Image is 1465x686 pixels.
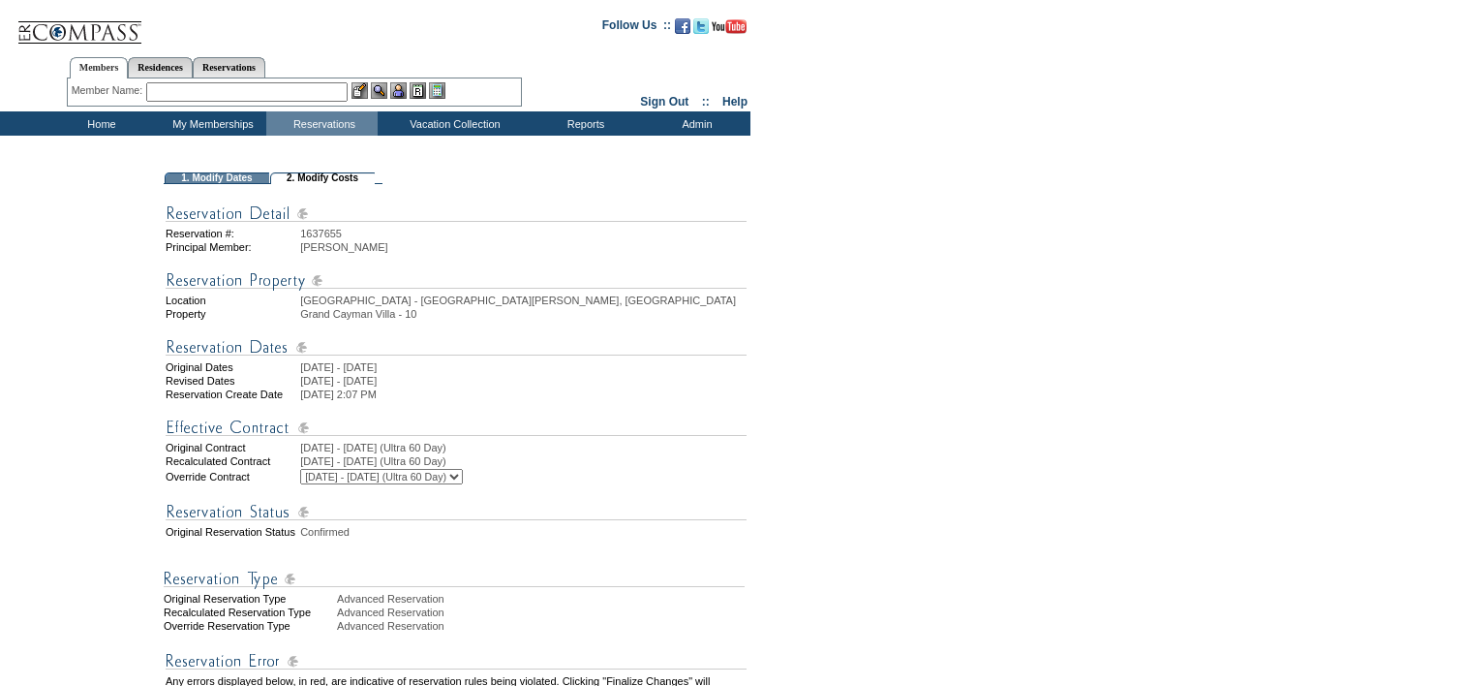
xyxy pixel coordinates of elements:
[300,295,747,306] td: [GEOGRAPHIC_DATA] - [GEOGRAPHIC_DATA][PERSON_NAME], [GEOGRAPHIC_DATA]
[166,335,747,359] img: Reservation Dates
[166,268,747,293] img: Reservation Property
[429,82,445,99] img: b_calculator.gif
[528,111,639,136] td: Reports
[165,172,269,184] td: 1. Modify Dates
[337,607,748,618] div: Advanced Reservation
[712,24,747,36] a: Subscribe to our YouTube Channel
[164,620,335,632] div: Override Reservation Type
[166,295,298,306] td: Location
[712,19,747,34] img: Subscribe to our YouTube Channel
[300,361,747,373] td: [DATE] - [DATE]
[390,82,407,99] img: Impersonate
[164,567,745,591] img: Reservation Type
[722,95,748,109] a: Help
[166,469,298,484] td: Override Contract
[702,95,710,109] span: ::
[266,111,378,136] td: Reservations
[300,375,747,387] td: [DATE] - [DATE]
[300,228,747,239] td: 1637655
[72,82,146,99] div: Member Name:
[166,308,298,320] td: Property
[300,455,747,467] td: [DATE] - [DATE] (Ultra 60 Day)
[300,389,747,400] td: [DATE] 2:07 PM
[166,228,298,239] td: Reservation #:
[166,500,747,524] img: Reservation Status
[602,16,671,40] td: Follow Us ::
[270,172,375,184] td: 2. Modify Costs
[337,620,748,632] div: Advanced Reservation
[693,24,709,36] a: Follow us on Twitter
[166,202,747,226] img: Reservation Detail
[166,455,298,467] td: Recalculated Contract
[378,111,528,136] td: Vacation Collection
[193,57,265,78] a: Reservations
[410,82,426,99] img: Reservations
[693,18,709,34] img: Follow us on Twitter
[639,111,750,136] td: Admin
[300,526,747,538] td: Confirmed
[166,442,298,453] td: Original Contract
[166,526,298,538] td: Original Reservation Status
[128,57,193,78] a: Residences
[675,24,690,36] a: Become our fan on Facebook
[337,593,748,605] div: Advanced Reservation
[300,442,747,453] td: [DATE] - [DATE] (Ultra 60 Day)
[166,375,298,387] td: Revised Dates
[166,361,298,373] td: Original Dates
[166,649,747,673] img: Reservation Errors
[351,82,368,99] img: b_edit.gif
[640,95,688,109] a: Sign Out
[166,241,298,253] td: Principal Member:
[70,57,129,78] a: Members
[166,389,298,400] td: Reservation Create Date
[675,18,690,34] img: Become our fan on Facebook
[300,308,747,320] td: Grand Cayman Villa - 10
[300,241,747,253] td: [PERSON_NAME]
[371,82,387,99] img: View
[44,111,155,136] td: Home
[155,111,266,136] td: My Memberships
[166,416,747,440] img: Effective Contract
[164,593,335,605] div: Original Reservation Type
[16,5,142,45] img: Compass Home
[164,607,335,618] div: Recalculated Reservation Type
